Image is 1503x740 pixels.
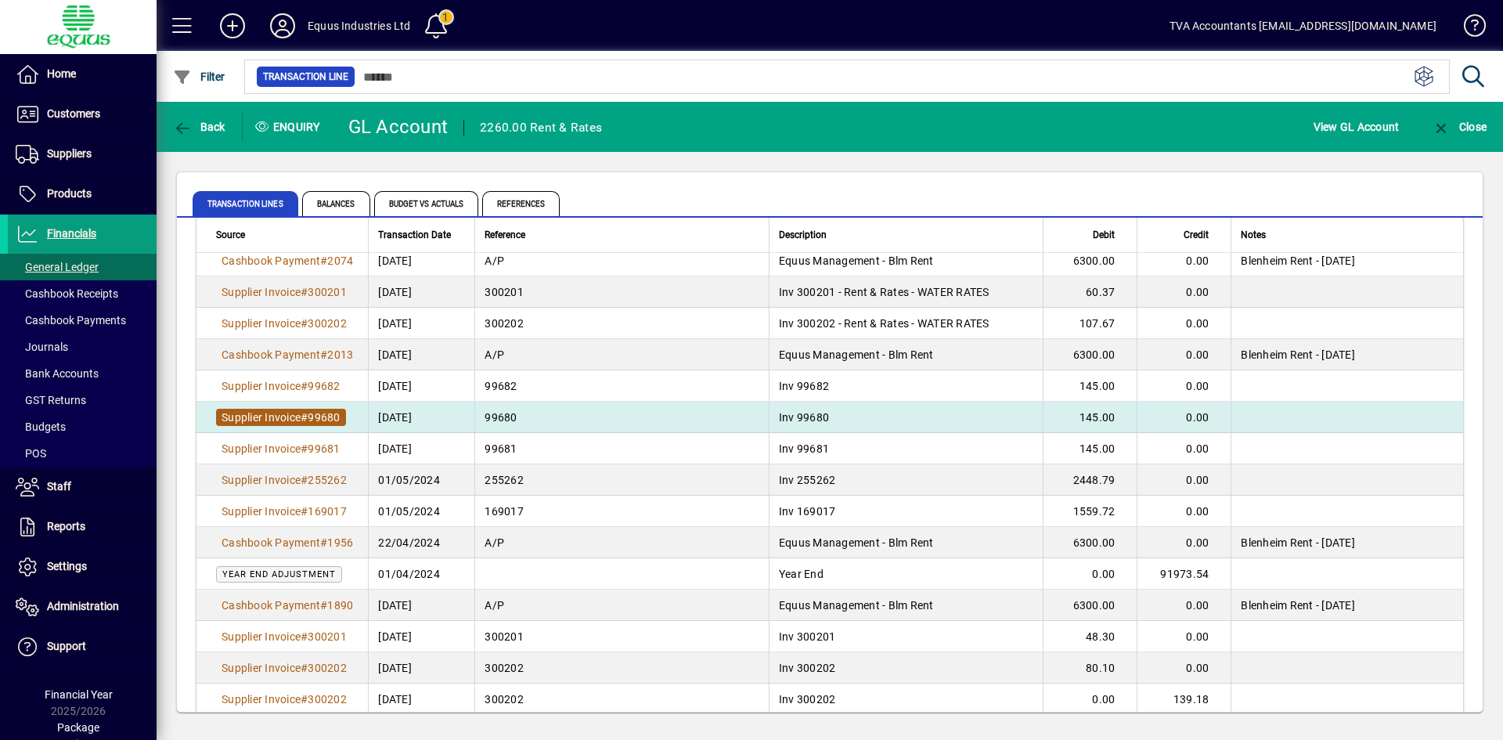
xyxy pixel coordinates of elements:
span: Inv 99682 [779,380,829,392]
td: 91973.54 [1137,558,1231,590]
span: # [301,411,308,424]
div: Transaction Date [378,226,465,244]
span: # [301,442,308,455]
div: GL Account [348,114,449,139]
span: Suppliers [47,147,92,160]
span: # [320,599,327,612]
span: 300202 [485,693,524,706]
span: Description [779,226,827,244]
a: Customers [8,95,157,134]
td: 60.37 [1043,276,1137,308]
a: Cashbook Payment#1956 [216,534,359,551]
span: 99682 [308,380,340,392]
span: Support [47,640,86,652]
span: 169017 [308,505,347,518]
td: 0.00 [1137,308,1231,339]
span: View GL Account [1314,114,1400,139]
td: 0.00 [1043,558,1137,590]
div: Debit [1053,226,1129,244]
td: 0.00 [1137,339,1231,370]
button: Back [169,113,229,141]
span: Inv 300202 [779,662,836,674]
td: 0.00 [1137,276,1231,308]
span: Customers [47,107,100,120]
span: Cashbook Payment [222,348,320,361]
td: 0.00 [1043,684,1137,715]
span: 01/05/2024 [378,504,440,519]
button: Close [1428,113,1490,141]
div: TVA Accountants [EMAIL_ADDRESS][DOMAIN_NAME] [1170,13,1436,38]
a: Settings [8,547,157,587]
span: # [301,630,308,643]
a: Cashbook Payments [8,307,157,334]
span: 22/04/2024 [378,535,440,550]
app-page-header-button: Close enquiry [1415,113,1503,141]
span: 300201 [485,630,524,643]
span: Cashbook Payment [222,599,320,612]
td: 107.67 [1043,308,1137,339]
span: Supplier Invoice [222,630,301,643]
span: POS [16,447,46,460]
span: A/P [485,348,504,361]
span: 255262 [485,474,524,486]
span: [DATE] [378,253,412,269]
span: Settings [47,560,87,572]
div: 2260.00 Rent & Rates [480,115,602,140]
a: Cashbook Payment#1890 [216,597,359,614]
span: Home [47,67,76,80]
span: 169017 [485,505,524,518]
div: Credit [1147,226,1223,244]
a: General Ledger [8,254,157,280]
span: References [482,191,560,216]
span: Cashbook Payments [16,314,126,327]
span: Blenheim Rent - [DATE] [1241,536,1355,549]
span: Equus Management - Blm Rent [779,599,934,612]
span: [DATE] [378,597,412,613]
div: Equus Industries Ltd [308,13,411,38]
span: Staff [47,480,71,493]
span: Close [1432,121,1487,133]
span: Reports [47,520,85,532]
span: Transaction Line [263,69,348,85]
span: Filter [173,70,225,83]
app-page-header-button: Back [157,113,243,141]
span: 99681 [308,442,340,455]
a: Administration [8,587,157,626]
a: Staff [8,467,157,507]
span: Supplier Invoice [222,317,301,330]
span: 300202 [308,317,347,330]
span: Products [47,187,92,200]
a: Supplier Invoice#99681 [216,440,346,457]
span: Financials [47,227,96,240]
span: Supplier Invoice [222,505,301,518]
a: Budgets [8,413,157,440]
td: 0.00 [1137,464,1231,496]
td: 145.00 [1043,370,1137,402]
span: Source [216,226,245,244]
span: Supplier Invoice [222,474,301,486]
td: 6300.00 [1043,245,1137,276]
span: 99682 [485,380,517,392]
span: Inv 99680 [779,411,829,424]
td: 0.00 [1137,245,1231,276]
span: 2074 [327,254,353,267]
td: 0.00 [1137,370,1231,402]
span: [DATE] [378,284,412,300]
span: Supplier Invoice [222,442,301,455]
td: 0.00 [1137,590,1231,621]
span: 300202 [308,693,347,706]
span: # [320,348,327,361]
span: [DATE] [378,410,412,425]
span: Budgets [16,421,66,433]
span: Balances [302,191,370,216]
span: Inv 300202 [779,693,836,706]
span: 99680 [485,411,517,424]
div: Notes [1241,226,1444,244]
span: # [301,317,308,330]
span: 300202 [485,317,524,330]
span: 255262 [308,474,347,486]
a: POS [8,440,157,467]
a: Products [8,175,157,214]
span: Year End [779,568,824,580]
a: Supplier Invoice#99680 [216,409,346,426]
